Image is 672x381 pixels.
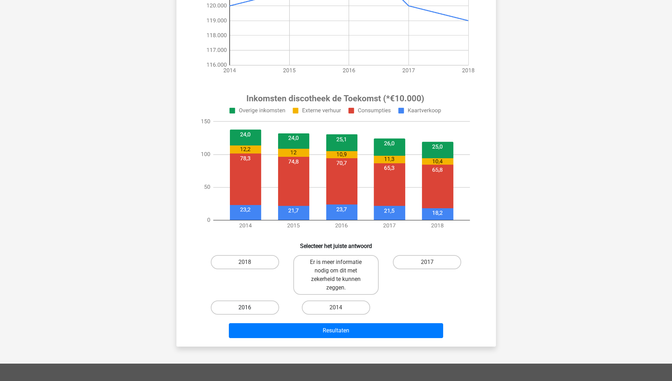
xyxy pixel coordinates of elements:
label: 2014 [302,300,370,315]
label: 2016 [211,300,279,315]
h6: Selecteer het juiste antwoord [188,237,485,249]
button: Resultaten [229,323,443,338]
label: 2018 [211,255,279,269]
label: Er is meer informatie nodig om dit met zekerheid te kunnen zeggen. [293,255,379,295]
label: 2017 [393,255,461,269]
